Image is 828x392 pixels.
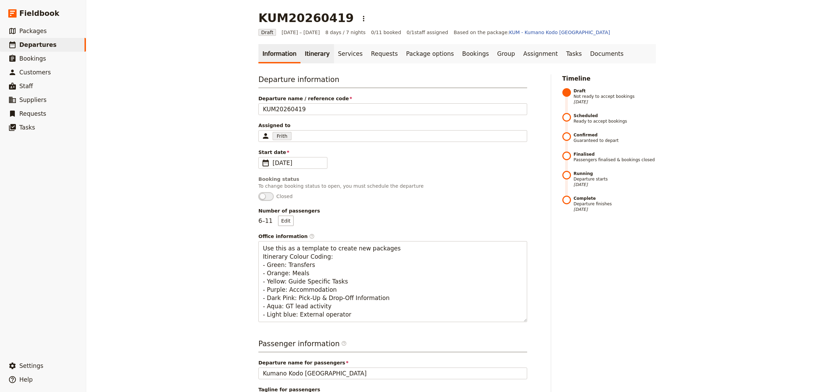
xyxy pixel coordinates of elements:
[258,183,527,189] p: To change booking status to open, you must schedule the departure
[19,124,35,131] span: Tasks
[258,29,276,36] span: Draft
[574,207,656,212] span: [DATE]
[574,132,656,138] strong: Confirmed
[19,83,33,90] span: Staff
[293,132,294,140] input: Assigned toFrithClear input
[509,30,610,35] a: KUM - Kumano Kodo [GEOGRAPHIC_DATA]
[574,113,656,118] strong: Scheduled
[562,44,586,63] a: Tasks
[19,55,46,62] span: Bookings
[454,29,610,36] span: Based on the package:
[367,44,402,63] a: Requests
[300,44,334,63] a: Itinerary
[407,29,448,36] span: 0 / 1 staff assigned
[586,44,628,63] a: Documents
[19,28,47,34] span: Packages
[258,44,300,63] a: Information
[258,339,527,352] h3: Passenger information
[334,44,367,63] a: Services
[574,99,656,105] span: [DATE]
[574,132,656,143] span: Guaranteed to depart
[562,74,656,83] h2: Timeline
[258,74,527,88] h3: Departure information
[402,44,458,63] a: Package options
[574,182,656,187] span: [DATE]
[519,44,562,63] a: Assignment
[574,113,656,124] span: Ready to accept bookings
[574,196,656,201] strong: Complete
[19,8,59,19] span: Fieldbook
[325,29,366,36] span: 8 days / 7 nights
[19,69,51,76] span: Customers
[258,149,527,156] span: Start date
[258,368,527,379] input: Departure name for passengers
[262,159,270,167] span: ​
[341,341,347,349] span: ​
[574,171,656,176] strong: Running
[493,44,519,63] a: Group
[19,41,57,48] span: Departures
[19,376,33,383] span: Help
[278,216,294,226] button: Number of passengers6–11
[574,152,656,157] strong: Finalised
[258,122,527,129] span: Assigned to
[19,362,43,369] span: Settings
[574,152,656,163] span: Passengers finalised & bookings closed
[258,11,354,25] h1: KUM20260419
[458,44,493,63] a: Bookings
[258,359,527,366] span: Departure name for passengers
[258,241,527,322] textarea: Office information​
[574,88,656,94] strong: Draft
[574,88,656,105] span: Not ready to accept bookings
[19,96,47,103] span: Suppliers
[19,110,46,117] span: Requests
[371,29,401,36] span: 0/11 booked
[258,207,527,214] span: Number of passengers
[273,159,323,167] span: [DATE]
[258,233,527,240] span: Office information
[358,13,369,24] button: Actions
[258,95,527,102] span: Departure name / reference code
[309,234,315,239] span: ​
[282,29,320,36] span: [DATE] – [DATE]
[258,103,527,115] input: Departure name / reference code
[574,196,656,212] span: Departure finishes
[258,176,527,183] div: Booking status
[574,171,656,187] span: Departure starts
[258,216,294,226] p: 6 – 11
[276,193,293,200] span: Closed
[277,133,287,140] span: Frith
[341,341,347,346] span: ​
